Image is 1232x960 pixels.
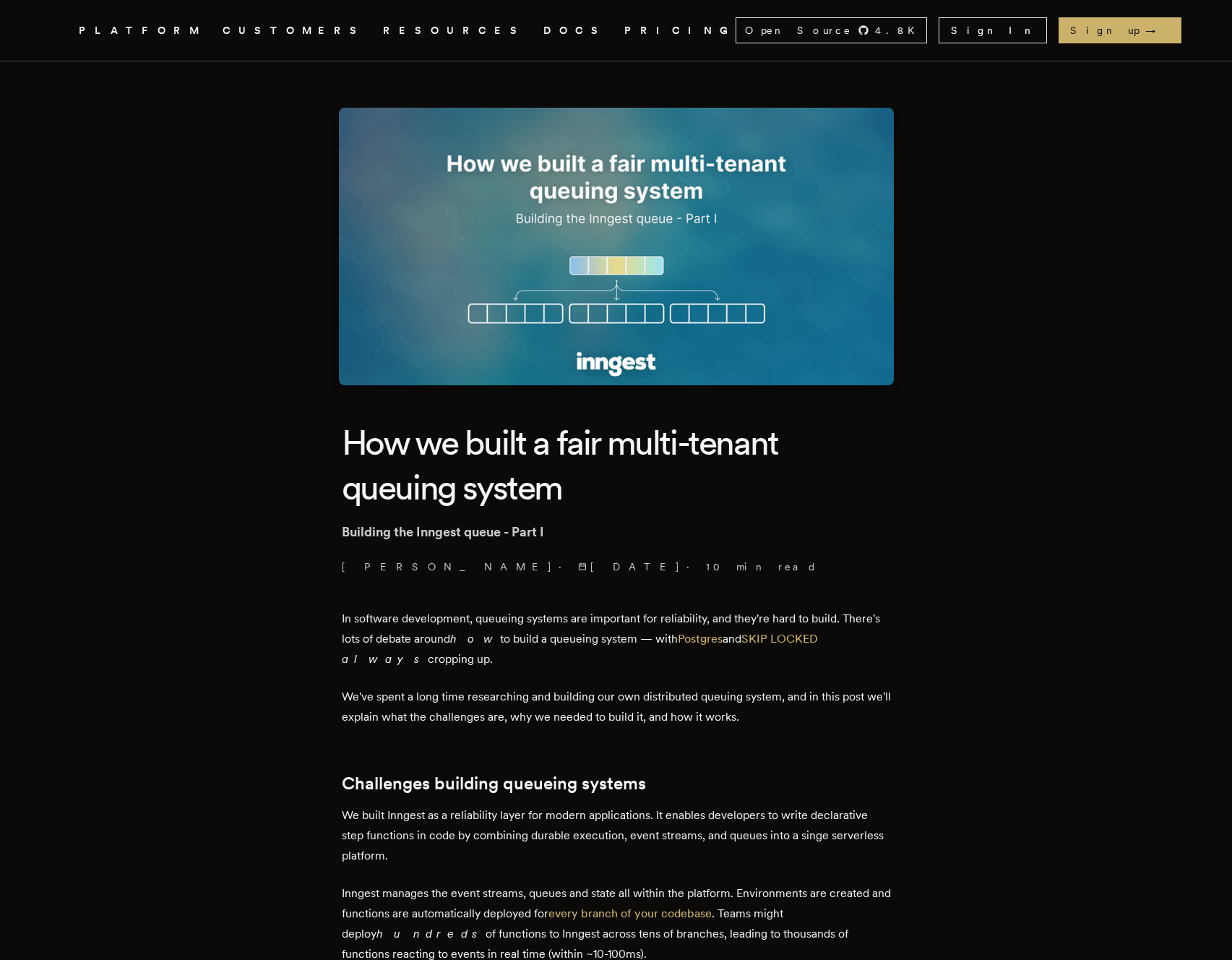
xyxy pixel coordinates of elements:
p: · · [342,560,891,574]
em: hundreds [376,927,486,940]
a: every branch of your codebase [548,907,712,920]
p: We've spent a long time researching and building our own distributed queuing system, and in this ... [342,687,891,727]
p: Building the Inngest queue - Part I [342,522,891,542]
p: In software development, queueing systems are important for reliability, and they're hard to buil... [342,609,891,669]
img: Featured image for How we built a fair multi-tenant queuing system blog post [339,108,894,385]
span: Open Source [745,23,852,38]
a: Sign up [1059,17,1181,43]
a: DOCS [543,22,607,40]
span: 4.8 K [875,23,923,38]
span: 10 min read [706,560,817,574]
span: → [1145,23,1170,38]
button: RESOURCES [383,22,526,40]
button: PLATFORM [79,22,205,40]
a: Sign In [939,17,1047,43]
a: [PERSON_NAME] [342,560,553,574]
a: PRICING [624,22,736,40]
p: We built Inngest as a reliability layer for modern applications. It enables developers to write d... [342,805,891,866]
em: always [342,652,428,666]
span: [DATE] [578,560,681,574]
em: how [450,632,500,646]
h2: Challenges building queueing systems [342,773,891,794]
a: Postgres [678,632,723,646]
h1: How we built a fair multi-tenant queuing system [342,420,891,510]
a: SKIP LOCKED [741,632,818,646]
a: CUSTOMERS [223,22,366,40]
